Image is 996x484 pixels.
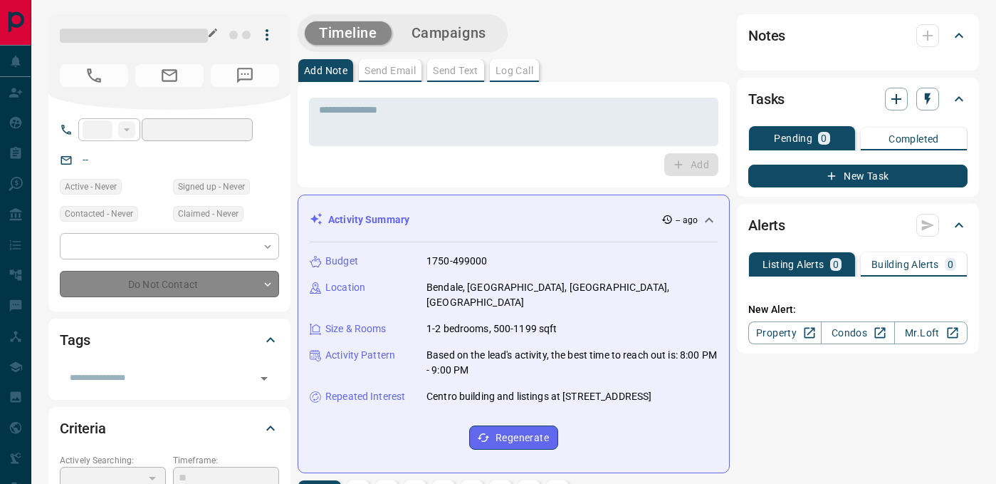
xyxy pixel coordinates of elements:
[254,369,274,388] button: Open
[821,133,827,143] p: 0
[60,64,128,87] span: No Number
[469,426,558,450] button: Regenerate
[60,323,279,357] div: Tags
[83,154,88,165] a: --
[762,259,824,269] p: Listing Alerts
[748,24,785,47] h2: Notes
[173,454,279,467] p: Timeframe:
[871,259,939,269] p: Building Alerts
[748,214,785,237] h2: Alerts
[178,180,245,194] span: Signed up - Never
[325,321,387,336] p: Size & Rooms
[833,259,839,269] p: 0
[748,165,968,187] button: New Task
[60,417,106,440] h2: Criteria
[65,207,133,221] span: Contacted - Never
[325,254,358,269] p: Budget
[310,207,718,233] div: Activity Summary-- ago
[60,271,279,297] div: Do Not Contact
[60,411,279,446] div: Criteria
[894,321,968,344] a: Mr.Loft
[426,321,557,336] p: 1-2 bedrooms, 500-1199 sqft
[748,82,968,116] div: Tasks
[426,254,487,269] p: 1750-499000
[748,208,968,242] div: Alerts
[821,321,894,344] a: Condos
[65,180,117,194] span: Active - Never
[748,302,968,317] p: New Alert:
[748,321,822,344] a: Property
[325,389,405,404] p: Repeated Interest
[325,280,365,295] p: Location
[178,207,238,221] span: Claimed - Never
[426,389,651,404] p: Centro building and listings at [STREET_ADDRESS]
[60,454,166,467] p: Actively Searching:
[135,64,204,87] span: No Email
[325,348,395,363] p: Activity Pattern
[397,21,500,45] button: Campaigns
[748,88,785,110] h2: Tasks
[328,212,409,227] p: Activity Summary
[60,329,90,351] h2: Tags
[948,259,953,269] p: 0
[676,214,698,227] p: -- ago
[426,280,718,310] p: Bendale, [GEOGRAPHIC_DATA], [GEOGRAPHIC_DATA], [GEOGRAPHIC_DATA]
[774,133,812,143] p: Pending
[304,66,347,76] p: Add Note
[888,134,939,144] p: Completed
[748,19,968,53] div: Notes
[211,64,279,87] span: No Number
[426,348,718,378] p: Based on the lead's activity, the best time to reach out is: 8:00 PM - 9:00 PM
[305,21,392,45] button: Timeline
